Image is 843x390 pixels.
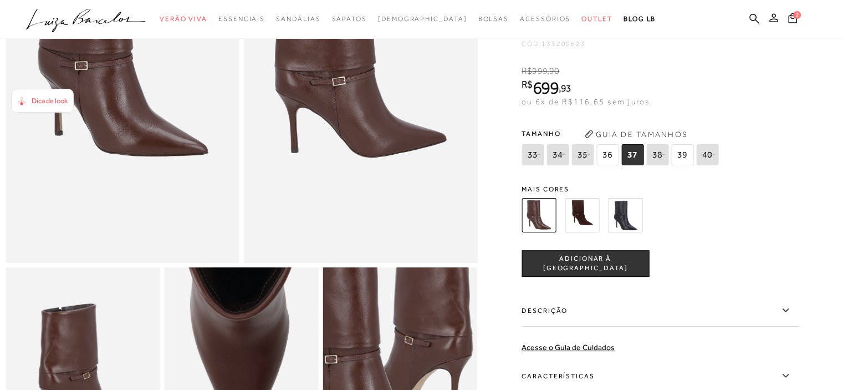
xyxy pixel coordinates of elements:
a: noSubCategoriesText [331,9,366,29]
a: noSubCategoriesText [520,9,570,29]
span: 37 [621,144,643,165]
a: Acesse o Guia de Cuidados [522,343,615,352]
span: ou 6x de R$116,65 sem juros [522,97,650,106]
a: noSubCategoriesText [581,9,612,29]
span: 34 [546,144,569,165]
span: Acessórios [520,15,570,23]
i: , [548,66,560,76]
span: 35 [571,144,594,165]
span: Mais cores [522,186,799,193]
span: 93 [561,82,571,94]
i: R$ [522,66,532,76]
i: R$ [522,79,533,89]
a: noSubCategoriesText [478,9,509,29]
a: noSubCategoriesText [160,9,207,29]
a: noSubCategoriesText [378,9,467,29]
span: Outlet [581,15,612,23]
span: Bolsas [478,15,509,23]
img: BOTA DE CANO MÉDIO EM COURO CAFÉ SOBREPOSTO DE SALTO ALTO FINO [522,198,556,232]
span: Tamanho [522,125,721,142]
a: noSubCategoriesText [218,9,265,29]
span: 699 [533,78,559,98]
i: , [559,83,571,93]
span: 36 [596,144,619,165]
img: BOTA DE CANO MÉDIO EM COURO PRETO SOBREPOSTO DE SALTO ALTO FINO [608,198,642,232]
span: 33 [522,144,544,165]
img: BOTA DE CANO MÉDIO EM COURO CAFÉ SOBREPOSTO DE SALTO ALTO FINO [565,198,599,232]
span: 40 [696,144,718,165]
a: noSubCategoriesText [276,9,320,29]
a: BLOG LB [624,9,656,29]
span: 133200623 [541,40,586,48]
span: Verão Viva [160,15,207,23]
span: Sapatos [331,15,366,23]
span: Essenciais [218,15,265,23]
span: BLOG LB [624,15,656,23]
label: Descrição [522,295,799,327]
button: 2 [785,12,800,27]
span: 39 [671,144,693,165]
span: 999 [532,66,547,76]
button: ADICIONAR À [GEOGRAPHIC_DATA] [522,250,649,277]
span: 38 [646,144,668,165]
button: Guia de Tamanhos [580,125,691,143]
span: 2 [793,11,801,19]
span: ADICIONAR À [GEOGRAPHIC_DATA] [522,254,648,273]
span: Dica de look [32,97,68,105]
div: CÓD: [522,40,743,47]
span: Sandálias [276,15,320,23]
span: 90 [549,66,559,76]
span: [DEMOGRAPHIC_DATA] [378,15,467,23]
